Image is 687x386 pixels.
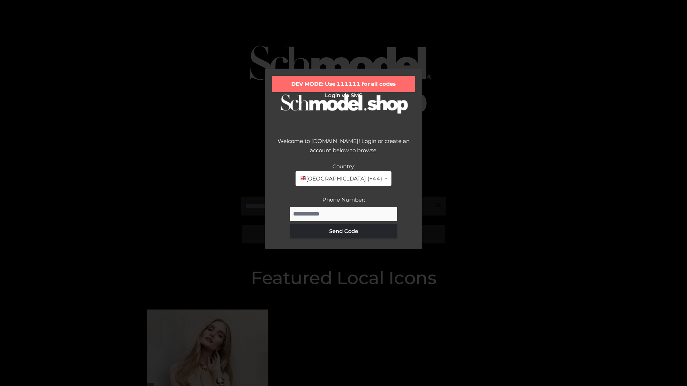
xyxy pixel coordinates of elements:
span: [GEOGRAPHIC_DATA] (+44) [300,174,382,183]
div: DEV MODE: Use 111111 for all codes [272,76,415,92]
button: Send Code [290,224,397,238]
label: Phone Number: [322,196,365,203]
div: Welcome to [DOMAIN_NAME]! Login or create an account below to browse. [272,137,415,162]
label: Country: [332,163,355,170]
img: 🇬🇧 [301,175,306,181]
h2: Login via SMS [272,92,415,99]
